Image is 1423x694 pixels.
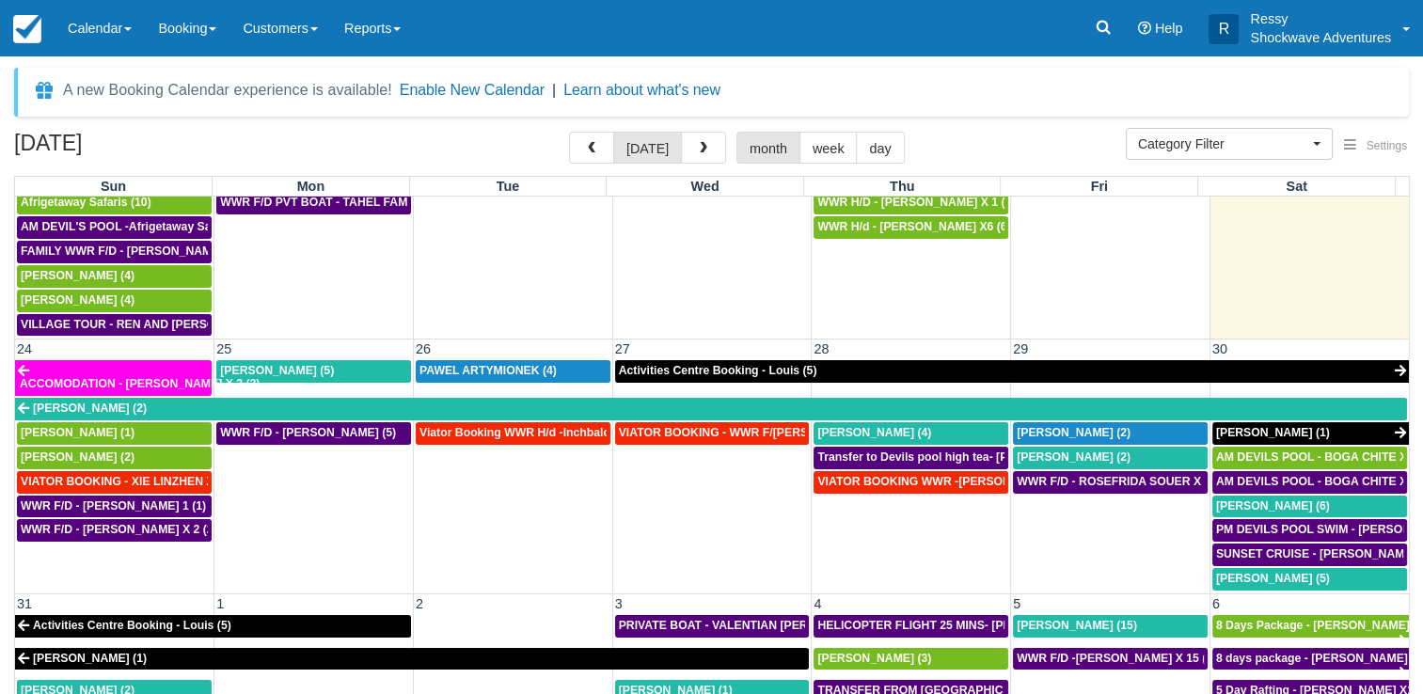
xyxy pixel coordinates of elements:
[1212,496,1407,518] a: [PERSON_NAME] (6)
[21,196,151,209] span: Afrigetaway Safaris (10)
[220,426,396,439] span: WWR F/D - [PERSON_NAME] (5)
[1212,422,1409,445] a: [PERSON_NAME] (1)
[21,523,217,536] span: WWR F/D - [PERSON_NAME] X 2 (2)
[615,615,810,638] a: PRIVATE BOAT - VALENTIAN [PERSON_NAME] X 4 (4)
[1367,139,1407,152] span: Settings
[33,402,147,415] span: [PERSON_NAME] (2)
[17,496,212,518] a: WWR F/D - [PERSON_NAME] 1 (1)
[799,132,858,164] button: week
[817,450,1127,464] span: Transfer to Devils pool high tea- [PERSON_NAME] X4 (4)
[619,426,1000,439] span: VIATOR BOOKING - WWR F/[PERSON_NAME], [PERSON_NAME] 3 (3)
[1216,499,1330,513] span: [PERSON_NAME] (6)
[17,216,212,239] a: AM DEVIL'S POOL -Afrigetaway Safaris X5 (5)
[812,596,823,611] span: 4
[1013,447,1208,469] a: [PERSON_NAME] (2)
[419,364,557,377] span: PAWEL ARTYMIONEK (4)
[497,179,520,194] span: Tue
[1286,179,1306,194] span: Sat
[615,360,1409,383] a: Activities Centre Booking - Louis (5)
[1011,341,1030,356] span: 29
[17,192,212,214] a: Afrigetaway Safaris (10)
[101,179,126,194] span: Sun
[1212,568,1407,591] a: [PERSON_NAME] (5)
[21,293,134,307] span: [PERSON_NAME] (4)
[856,132,904,164] button: day
[1210,341,1229,356] span: 30
[17,519,212,542] a: WWR F/D - [PERSON_NAME] X 2 (2)
[63,79,392,102] div: A new Booking Calendar experience is available!
[1013,648,1208,670] a: WWR F/D -[PERSON_NAME] X 15 (15)
[15,341,34,356] span: 24
[817,475,1089,488] span: VIATOR BOOKING WWR -[PERSON_NAME] X2 (2)
[21,475,238,488] span: VIATOR BOOKING - XIE LINZHEN X4 (4)
[1212,471,1407,494] a: AM DEVILS POOL - BOGA CHITE X 1 (1)
[613,341,632,356] span: 27
[17,471,212,494] a: VIATOR BOOKING - XIE LINZHEN X4 (4)
[1212,519,1407,542] a: PM DEVILS POOL SWIM - [PERSON_NAME] X 2 (2)
[17,422,212,445] a: [PERSON_NAME] (1)
[21,426,134,439] span: [PERSON_NAME] (1)
[216,360,411,383] a: [PERSON_NAME] (5)
[21,220,270,233] span: AM DEVIL'S POOL -Afrigetaway Safaris X5 (5)
[1138,134,1308,153] span: Category Filter
[1155,21,1183,36] span: Help
[619,364,817,377] span: Activities Centre Booking - Louis (5)
[1017,652,1223,665] span: WWR F/D -[PERSON_NAME] X 15 (15)
[1126,128,1333,160] button: Category Filter
[817,652,931,665] span: [PERSON_NAME] (3)
[220,196,461,209] span: WWR F/D PVT BOAT - TAHEL FAMILY x 5 (1)
[1216,426,1330,439] span: [PERSON_NAME] (1)
[691,179,719,194] span: Wed
[21,318,303,331] span: VILLAGE TOUR - REN AND [PERSON_NAME] X4 (4)
[817,619,1122,632] span: HELICOPTER FLIGHT 25 MINS- [PERSON_NAME] X1 (1)
[15,398,1407,420] a: [PERSON_NAME] (2)
[21,450,134,464] span: [PERSON_NAME] (2)
[17,314,212,337] a: VILLAGE TOUR - REN AND [PERSON_NAME] X4 (4)
[15,360,212,396] a: ACCOMODATION - [PERSON_NAME] X 2 (2)
[20,377,260,390] span: ACCOMODATION - [PERSON_NAME] X 2 (2)
[817,196,1015,209] span: WWR H/D - [PERSON_NAME] X 1 (1)
[414,341,433,356] span: 26
[1212,648,1409,670] a: 8 days package - [PERSON_NAME] X1 (1)
[736,132,800,164] button: month
[1138,22,1151,35] i: Help
[21,269,134,282] span: [PERSON_NAME] (4)
[400,81,545,100] button: Enable New Calendar
[214,341,233,356] span: 25
[21,244,258,258] span: FAMILY WWR F/D - [PERSON_NAME] X4 (4)
[416,422,610,445] a: Viator Booking WWR H/d -Inchbald [PERSON_NAME] X 4 (4)
[615,422,810,445] a: VIATOR BOOKING - WWR F/[PERSON_NAME], [PERSON_NAME] 3 (3)
[817,426,931,439] span: [PERSON_NAME] (4)
[297,179,325,194] span: Mon
[15,615,411,638] a: Activities Centre Booking - Louis (5)
[1333,133,1418,160] button: Settings
[1212,544,1407,566] a: SUNSET CRUISE - [PERSON_NAME] X1 (5)
[1091,179,1108,194] span: Fri
[1017,426,1130,439] span: [PERSON_NAME] (2)
[1013,471,1208,494] a: WWR F/D - ROSEFRIDA SOUER X 2 (2)
[1250,9,1391,28] p: Ressy
[216,422,411,445] a: WWR F/D - [PERSON_NAME] (5)
[33,619,231,632] span: Activities Centre Booking - Louis (5)
[419,426,748,439] span: Viator Booking WWR H/d -Inchbald [PERSON_NAME] X 4 (4)
[1250,28,1391,47] p: Shockwave Adventures
[216,192,411,214] a: WWR F/D PVT BOAT - TAHEL FAMILY x 5 (1)
[814,615,1008,638] a: HELICOPTER FLIGHT 25 MINS- [PERSON_NAME] X1 (1)
[1216,572,1330,585] span: [PERSON_NAME] (5)
[613,132,682,164] button: [DATE]
[817,220,1010,233] span: WWR H/d - [PERSON_NAME] X6 (6)
[15,596,34,611] span: 31
[563,82,720,98] a: Learn about what's new
[17,265,212,288] a: [PERSON_NAME] (4)
[1209,14,1239,44] div: R
[1013,615,1208,638] a: [PERSON_NAME] (15)
[1017,475,1228,488] span: WWR F/D - ROSEFRIDA SOUER X 2 (2)
[552,82,556,98] span: |
[15,648,809,670] a: [PERSON_NAME] (1)
[619,619,914,632] span: PRIVATE BOAT - VALENTIAN [PERSON_NAME] X 4 (4)
[17,241,212,263] a: FAMILY WWR F/D - [PERSON_NAME] X4 (4)
[1017,450,1130,464] span: [PERSON_NAME] (2)
[1210,596,1222,611] span: 6
[1013,422,1208,445] a: [PERSON_NAME] (2)
[220,364,334,377] span: [PERSON_NAME] (5)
